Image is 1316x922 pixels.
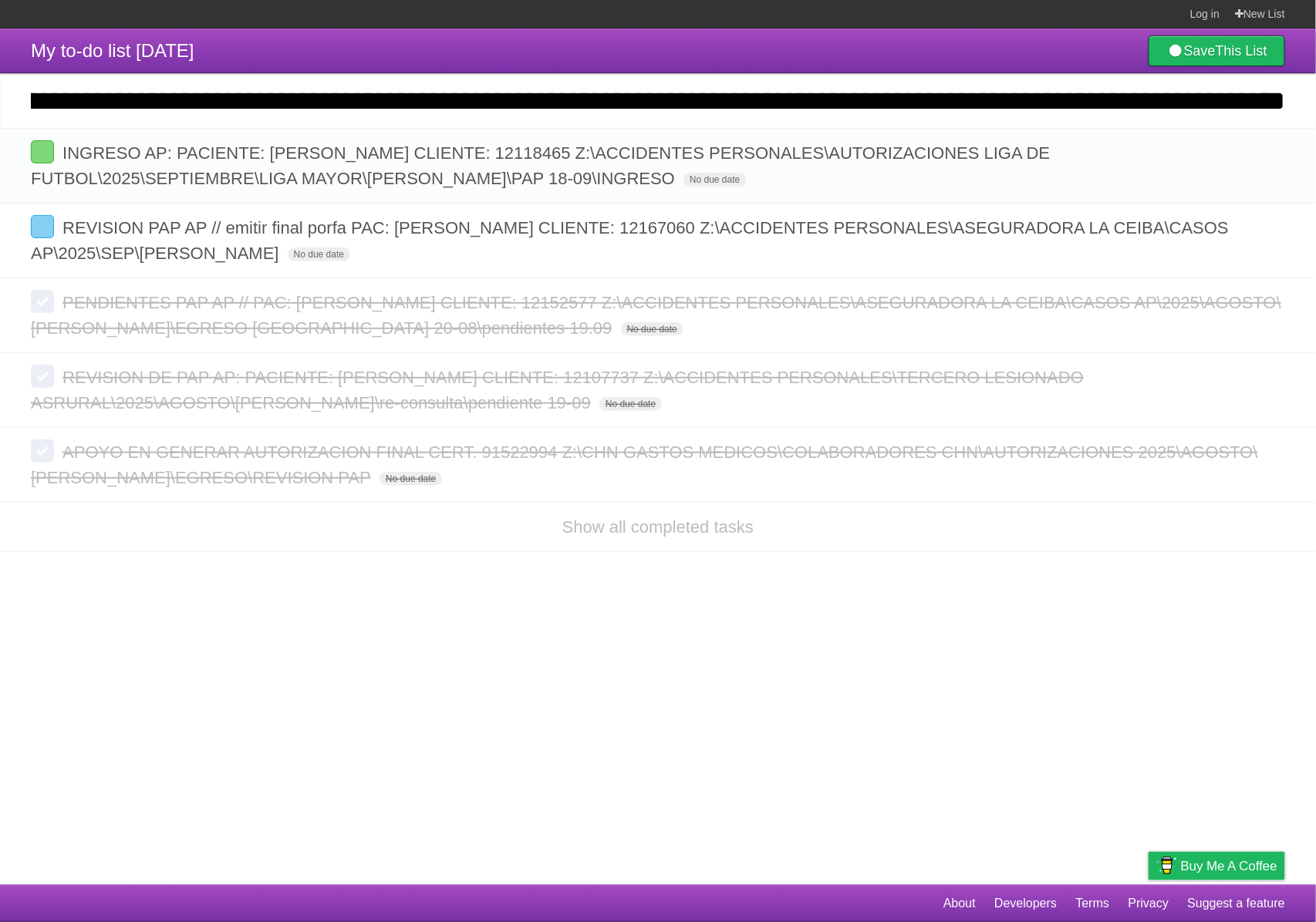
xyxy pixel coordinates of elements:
[943,889,976,918] a: About
[380,472,442,486] span: No due date
[599,397,662,411] span: No due date
[288,247,350,261] span: No due date
[1149,35,1285,66] a: SaveThis List
[1149,852,1285,880] a: Buy me a coffee
[31,218,1229,263] span: REVISION PAP AP // emitir final porfa PAC: [PERSON_NAME] CLIENTE: 12167060 Z:\ACCIDENTES PERSONAL...
[31,368,1084,412] span: REVISION DE PAP AP: PACIENTE: [PERSON_NAME] CLIENTE: 12107737 Z:\ACCIDENTES PERSONALES\TERCERO LE...
[562,517,754,537] a: Show all completed tasks
[31,442,1258,487] span: APOYO EN GENERAR AUTORIZACION FINAL CERT. 91522994 Z:\CHN GASTOS MEDICOS\COLABORADORES CHN\AUTORI...
[31,215,54,238] label: Done
[621,322,683,336] span: No due date
[1188,889,1285,918] a: Suggest a feature
[31,293,1281,338] span: PENDIENTES PAP AP // PAC: [PERSON_NAME] CLIENTE: 12152577 Z:\ACCIDENTES PERSONALES\ASEGURADORA LA...
[994,889,1057,918] a: Developers
[31,439,54,463] label: Done
[31,365,54,388] label: Done
[31,143,1051,188] span: INGRESO AP: PACIENTE: [PERSON_NAME] CLIENTE: 12118465 Z:\ACCIDENTES PERSONALES\AUTORIZACIONES LIG...
[1156,853,1177,879] img: Buy me a coffee
[1216,43,1267,59] b: This List
[31,40,194,61] span: My to-do list [DATE]
[1129,889,1169,918] a: Privacy
[683,173,746,187] span: No due date
[1181,853,1277,880] span: Buy me a coffee
[31,140,54,163] label: Done
[1076,889,1110,918] a: Terms
[31,290,54,313] label: Done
